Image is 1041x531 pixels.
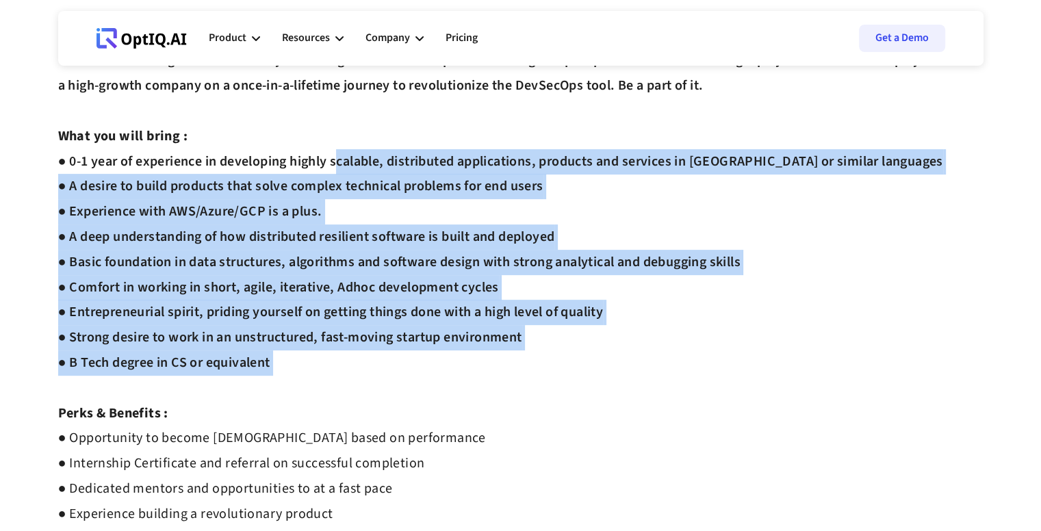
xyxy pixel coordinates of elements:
strong: What you will bring : [58,127,188,146]
div: Webflow Homepage [97,48,97,49]
a: Pricing [446,18,478,59]
div: Product [209,18,260,59]
div: Company [365,18,424,59]
div: Resources [282,18,344,59]
a: Get a Demo [859,25,945,52]
strong: Perks & Benefits : [58,404,168,423]
div: Company [365,29,410,47]
div: Product [209,29,246,47]
a: Webflow Homepage [97,18,187,59]
div: Resources [282,29,330,47]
